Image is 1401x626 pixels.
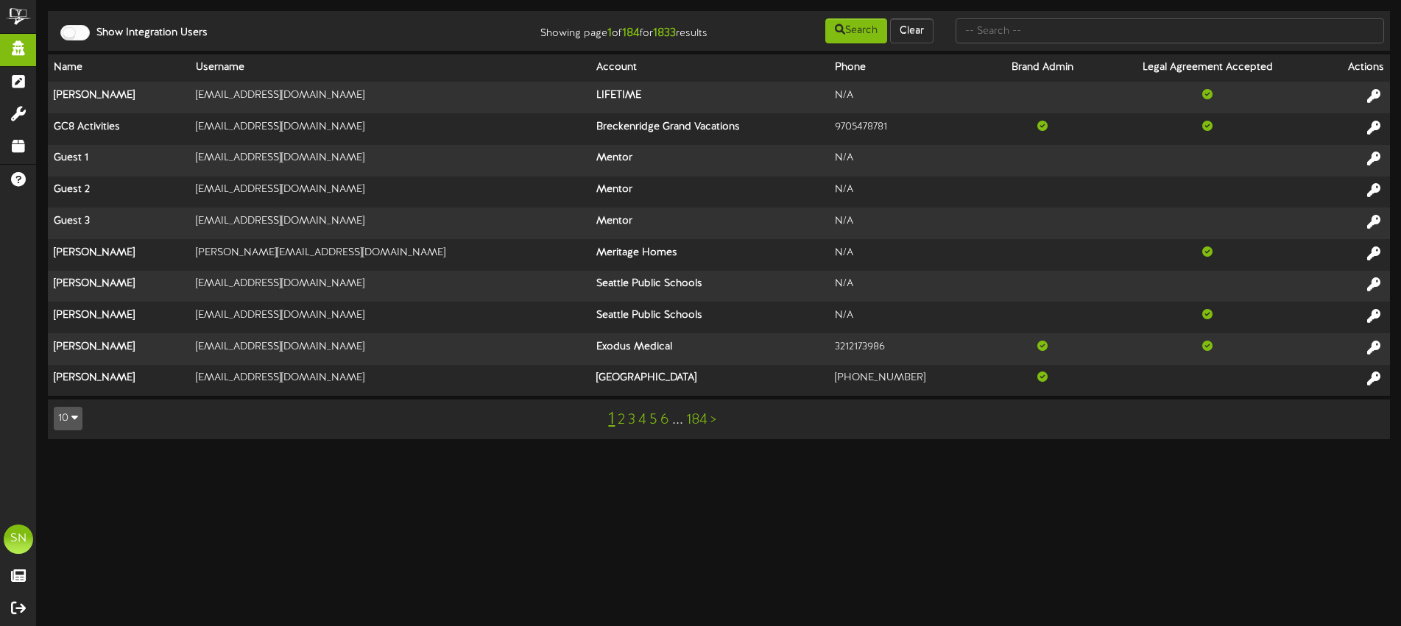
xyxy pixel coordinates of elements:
[829,333,986,365] td: 3212173986
[618,412,625,428] a: 2
[608,410,615,429] a: 1
[48,333,190,365] th: [PERSON_NAME]
[190,302,590,333] td: [EMAIL_ADDRESS][DOMAIN_NAME]
[190,82,590,113] td: [EMAIL_ADDRESS][DOMAIN_NAME]
[48,365,190,396] th: [PERSON_NAME]
[48,271,190,302] th: [PERSON_NAME]
[590,271,829,302] th: Seattle Public Schools
[48,82,190,113] th: [PERSON_NAME]
[628,412,635,428] a: 3
[48,113,190,145] th: GC8 Activities
[829,82,986,113] td: N/A
[829,113,986,145] td: 9705478781
[672,412,683,428] a: ...
[829,177,986,208] td: N/A
[190,113,590,145] td: [EMAIL_ADDRESS][DOMAIN_NAME]
[48,239,190,271] th: [PERSON_NAME]
[986,54,1098,82] th: Brand Admin
[190,239,590,271] td: [PERSON_NAME][EMAIL_ADDRESS][DOMAIN_NAME]
[493,17,719,42] div: Showing page of for results
[622,26,640,40] strong: 184
[1098,54,1316,82] th: Legal Agreement Accepted
[590,82,829,113] th: LIFETIME
[190,333,590,365] td: [EMAIL_ADDRESS][DOMAIN_NAME]
[660,412,669,428] a: 6
[829,239,986,271] td: N/A
[590,177,829,208] th: Mentor
[590,302,829,333] th: Seattle Public Schools
[590,207,829,239] th: Mentor
[638,412,646,428] a: 4
[4,524,33,554] div: SN
[48,145,190,177] th: Guest 1
[590,145,829,177] th: Mentor
[48,302,190,333] th: [PERSON_NAME]
[85,26,208,40] label: Show Integration Users
[590,239,829,271] th: Meritage Homes
[829,54,986,82] th: Phone
[190,177,590,208] td: [EMAIL_ADDRESS][DOMAIN_NAME]
[190,145,590,177] td: [EMAIL_ADDRESS][DOMAIN_NAME]
[607,26,612,40] strong: 1
[890,18,934,43] button: Clear
[825,18,887,43] button: Search
[54,407,82,430] button: 10
[190,271,590,302] td: [EMAIL_ADDRESS][DOMAIN_NAME]
[829,271,986,302] td: N/A
[190,365,590,396] td: [EMAIL_ADDRESS][DOMAIN_NAME]
[653,26,676,40] strong: 1833
[829,207,986,239] td: N/A
[829,302,986,333] td: N/A
[48,177,190,208] th: Guest 2
[48,207,190,239] th: Guest 3
[710,412,716,428] a: >
[590,333,829,365] th: Exodus Medical
[190,207,590,239] td: [EMAIL_ADDRESS][DOMAIN_NAME]
[649,412,657,428] a: 5
[829,365,986,396] td: [PHONE_NUMBER]
[590,365,829,396] th: [GEOGRAPHIC_DATA]
[1316,54,1390,82] th: Actions
[829,145,986,177] td: N/A
[956,18,1384,43] input: -- Search --
[590,54,829,82] th: Account
[190,54,590,82] th: Username
[590,113,829,145] th: Breckenridge Grand Vacations
[48,54,190,82] th: Name
[686,412,707,428] a: 184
